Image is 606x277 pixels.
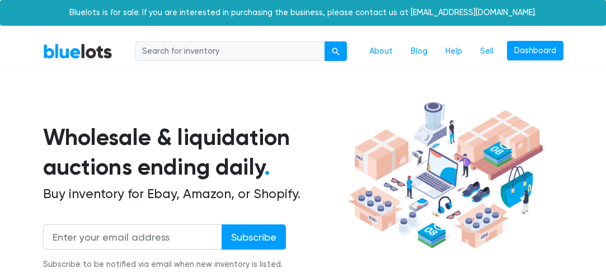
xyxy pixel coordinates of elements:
a: About [360,41,402,62]
input: Search for inventory [135,41,325,62]
img: hero-ee84e7d0318cb26816c560f6b4441b76977f77a177738b4e94f68c95b2b83dbb.png [345,98,547,253]
div: Subscribe to be notified via email when new inventory is listed. [43,259,286,271]
h1: Wholesale & liquidation auctions ending daily [43,123,345,182]
input: Subscribe [222,224,286,250]
a: BlueLots [43,43,112,59]
span: . [264,153,270,181]
input: Enter your email address [43,224,222,250]
h2: Buy inventory for Ebay, Amazon, or Shopify. [43,186,345,202]
a: Blog [402,41,436,62]
a: Help [436,41,471,62]
a: Dashboard [507,41,563,61]
a: Sell [471,41,502,62]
